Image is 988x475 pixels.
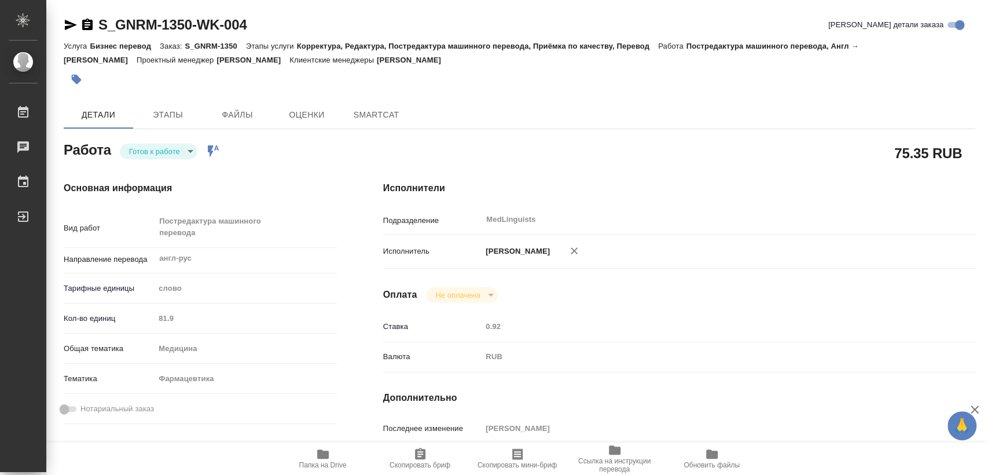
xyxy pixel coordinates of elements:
button: Готов к работе [126,147,183,156]
span: Скопировать бриф [390,461,450,469]
h2: Работа [64,138,111,159]
button: Скопировать бриф [372,443,469,475]
div: Готов к работе [426,287,497,303]
p: Проектный менеджер [137,56,216,64]
p: Общая тематика [64,343,155,355]
p: [PERSON_NAME] [216,56,289,64]
h4: Оплата [383,288,417,302]
button: Ссылка на инструкции перевода [566,443,663,475]
button: Скопировать ссылку для ЯМессенджера [64,18,78,32]
p: Последнее изменение [383,423,482,434]
p: Корректура, Редактура, Постредактура машинного перевода, Приёмка по качеству, Перевод [297,42,658,50]
span: Нотариальный заказ [80,403,154,415]
p: Этапы услуги [246,42,297,50]
input: Пустое поле [155,310,336,327]
span: [PERSON_NAME] детали заказа [828,19,943,31]
input: Пустое поле [482,420,925,437]
p: S_GNRM-1350 [185,42,245,50]
p: Ставка [383,321,482,332]
span: Папка на Drive [299,461,347,469]
p: Направление перевода [64,254,155,265]
h4: Дополнительно [383,391,975,405]
p: Кол-во единиц [64,313,155,324]
span: Обновить файлы [684,461,740,469]
button: Удалить исполнителя [561,238,587,264]
p: Вид работ [64,222,155,234]
p: Услуга [64,42,90,50]
button: 🙏 [947,411,976,440]
button: Скопировать ссылку [80,18,94,32]
p: [PERSON_NAME] [377,56,450,64]
p: Тарифные единицы [64,283,155,294]
h4: Основная информация [64,181,337,195]
span: Этапы [140,108,196,122]
p: Клиентские менеджеры [289,56,377,64]
div: слово [155,279,336,298]
p: [PERSON_NAME] [482,246,550,257]
p: Бизнес перевод [90,42,160,50]
p: Тематика [64,373,155,385]
span: Скопировать мини-бриф [478,461,557,469]
input: Пустое поле [482,318,925,335]
h2: 75.35 RUB [894,143,962,163]
p: Заказ: [160,42,185,50]
h4: Исполнители [383,181,975,195]
span: 🙏 [952,414,972,438]
div: Медицина [155,339,336,359]
span: SmartCat [348,108,404,122]
span: Оценки [279,108,335,122]
button: Обновить файлы [663,443,761,475]
button: Добавить тэг [64,67,89,92]
p: Работа [658,42,686,50]
a: S_GNRM-1350-WK-004 [98,17,247,32]
button: Не оплачена [432,290,483,300]
div: Фармацевтика [155,369,336,389]
div: RUB [482,347,925,367]
p: Валюта [383,351,482,363]
span: Ссылка на инструкции перевода [573,457,656,473]
span: Файлы [210,108,265,122]
button: Скопировать мини-бриф [469,443,566,475]
button: Папка на Drive [274,443,372,475]
p: Исполнитель [383,246,482,257]
span: Детали [71,108,126,122]
div: Готов к работе [120,144,197,159]
p: Подразделение [383,215,482,226]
